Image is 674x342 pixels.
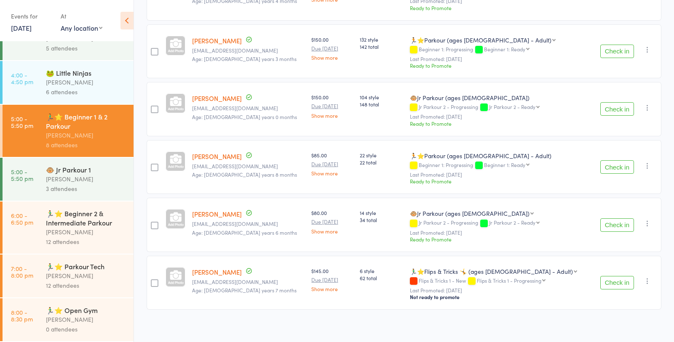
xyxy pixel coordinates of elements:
[46,174,126,184] div: [PERSON_NAME]
[410,172,589,178] small: Last Promoted: [DATE]
[410,104,589,111] div: Jr Parkour 2 - Progressing
[46,77,126,87] div: [PERSON_NAME]
[410,278,589,285] div: Flips & Tricks 1 - New
[46,227,126,237] div: [PERSON_NAME]
[410,178,589,185] div: Ready to Promote
[410,4,589,11] div: Ready to Promote
[46,271,126,281] div: [PERSON_NAME]
[192,105,305,111] small: myrewyneq@gmail.com
[410,93,589,102] div: 🐵Jr Parkour (ages [DEMOGRAPHIC_DATA])
[11,265,33,278] time: 7:00 - 8:00 pm
[11,9,52,23] div: Events for
[410,236,589,243] div: Ready to Promote
[477,278,541,283] div: Flips & Tricks 1 - Progressing
[192,94,242,103] a: [PERSON_NAME]
[410,230,589,236] small: Last Promoted: [DATE]
[600,276,634,289] button: Check in
[46,87,126,97] div: 6 attendees
[46,68,126,77] div: 🐸 Little Ninjas
[192,55,297,62] span: Age: [DEMOGRAPHIC_DATA] years 3 months
[360,36,404,43] span: 132 style
[410,151,589,160] div: 🏃⭐Parkour (ages [DEMOGRAPHIC_DATA] - Adult)
[11,115,33,129] time: 5:00 - 5:50 pm
[3,61,134,104] a: 4:00 -4:50 pm🐸 Little Ninjas[PERSON_NAME]6 attendees
[600,160,634,174] button: Check in
[489,104,535,109] div: Jr Parkour 2 - Ready
[311,55,353,60] a: Show more
[600,102,634,116] button: Check in
[3,298,134,341] a: 8:00 -8:30 pm🏃‍♂️⭐ Open Gym[PERSON_NAME]0 attendees
[192,286,297,294] span: Age: [DEMOGRAPHIC_DATA] years 7 months
[360,101,404,108] span: 148 total
[311,277,353,283] small: Due [DATE]
[192,279,305,285] small: gartelena86@gmail.com
[11,168,33,182] time: 5:00 - 5:50 pm
[360,209,404,216] span: 14 style
[360,43,404,50] span: 142 total
[311,93,353,118] div: $150.00
[46,315,126,324] div: [PERSON_NAME]
[46,305,126,315] div: 🏃‍♂️⭐ Open Gym
[311,228,353,234] a: Show more
[410,36,551,44] div: 🏃⭐Parkour (ages [DEMOGRAPHIC_DATA] - Adult)
[46,130,126,140] div: [PERSON_NAME]
[3,255,134,297] a: 7:00 -8:00 pm🏃‍♂️⭐ Parkour Tech[PERSON_NAME]12 attendees
[360,267,404,274] span: 6 style
[311,161,353,167] small: Due [DATE]
[360,159,404,166] span: 22 total
[489,220,535,225] div: Jr Parkour 2 - Ready
[484,162,525,167] div: Beginner 1: Ready
[3,201,134,254] a: 6:00 -6:50 pm🏃‍♂️⭐ Beginner 2 & Intermediate Parkour[PERSON_NAME]12 attendees
[410,162,589,169] div: Beginner 1: Progressing
[192,229,297,236] span: Age: [DEMOGRAPHIC_DATA] years 6 months
[311,151,353,176] div: $85.00
[46,165,126,174] div: 🐵 Jr Parkour 1
[192,221,305,227] small: stacieleblanc27@gmail.com
[61,23,102,32] div: Any location
[311,170,353,176] a: Show more
[410,287,589,293] small: Last Promoted: [DATE]
[46,262,126,271] div: 🏃‍♂️⭐ Parkour Tech
[192,209,242,218] a: [PERSON_NAME]
[11,212,33,225] time: 6:00 - 6:50 pm
[311,103,353,109] small: Due [DATE]
[410,294,589,300] div: Not ready to promote
[410,209,530,217] div: 🐵Jr Parkour (ages [DEMOGRAPHIC_DATA])
[192,152,242,161] a: [PERSON_NAME]
[3,105,134,157] a: 5:00 -5:50 pm🏃‍♂️⭐ Beginner 1 & 2 Parkour[PERSON_NAME]8 attendees
[46,209,126,227] div: 🏃‍♂️⭐ Beginner 2 & Intermediate Parkour
[360,93,404,101] span: 104 style
[192,268,242,276] a: [PERSON_NAME]
[11,72,33,85] time: 4:00 - 4:50 pm
[46,324,126,334] div: 0 attendees
[311,286,353,292] a: Show more
[410,114,589,119] small: Last Promoted: [DATE]
[192,113,297,120] span: Age: [DEMOGRAPHIC_DATA] years 0 months
[61,9,102,23] div: At
[410,120,589,127] div: Ready to Promote
[410,267,573,276] div: 🏃‍♂️⭐Flips & Tricks 🤸 (ages [DEMOGRAPHIC_DATA] - Adult)
[311,219,353,225] small: Due [DATE]
[11,309,33,322] time: 8:00 - 8:30 pm
[192,171,297,178] span: Age: [DEMOGRAPHIC_DATA] years 8 months
[311,45,353,51] small: Due [DATE]
[46,184,126,194] div: 3 attendees
[46,281,126,290] div: 12 attendees
[3,158,134,201] a: 5:00 -5:50 pm🐵 Jr Parkour 1[PERSON_NAME]3 attendees
[360,274,404,281] span: 62 total
[311,36,353,60] div: $150.00
[46,112,126,130] div: 🏃‍♂️⭐ Beginner 1 & 2 Parkour
[410,56,589,62] small: Last Promoted: [DATE]
[600,218,634,232] button: Check in
[192,48,305,53] small: myrewyneq@gmail.com
[311,267,353,292] div: $145.00
[484,46,525,52] div: Beginner 1: Ready
[410,46,589,53] div: Beginner 1: Progressing
[46,140,126,150] div: 8 attendees
[410,220,589,227] div: Jr Parkour 2 - Progressing
[600,45,634,58] button: Check in
[46,237,126,247] div: 12 attendees
[46,43,126,53] div: 5 attendees
[311,113,353,118] a: Show more
[192,36,242,45] a: [PERSON_NAME]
